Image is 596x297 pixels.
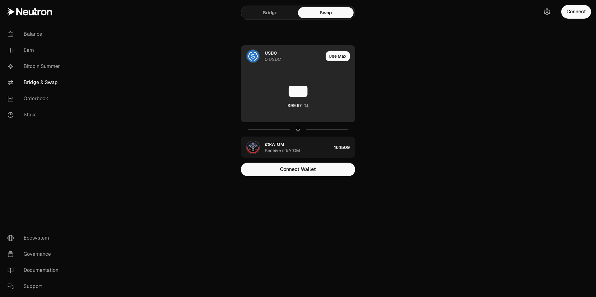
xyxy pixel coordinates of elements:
[287,102,309,109] button: $99.97
[2,107,67,123] a: Stake
[265,141,284,147] div: stkATOM
[326,51,350,61] button: Use Max
[241,137,332,158] div: stkATOM LogostkATOMReceive stkATOM
[2,278,67,295] a: Support
[2,74,67,91] a: Bridge & Swap
[561,5,591,19] button: Connect
[265,147,300,154] div: Receive stkATOM
[247,50,259,62] img: USDC Logo
[241,137,355,158] button: stkATOM LogostkATOMReceive stkATOM16.1509
[242,7,298,18] a: Bridge
[2,58,67,74] a: Bitcoin Summer
[241,163,355,176] button: Connect Wallet
[247,141,259,154] img: stkATOM Logo
[265,56,281,62] div: 0 USDC
[2,42,67,58] a: Earn
[2,262,67,278] a: Documentation
[2,246,67,262] a: Governance
[2,26,67,42] a: Balance
[287,102,301,109] div: $99.97
[265,50,277,56] div: USDC
[2,230,67,246] a: Ecosystem
[298,7,354,18] a: Swap
[334,137,355,158] div: 16.1509
[241,46,323,67] div: USDC LogoUSDC0 USDC
[2,91,67,107] a: Orderbook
